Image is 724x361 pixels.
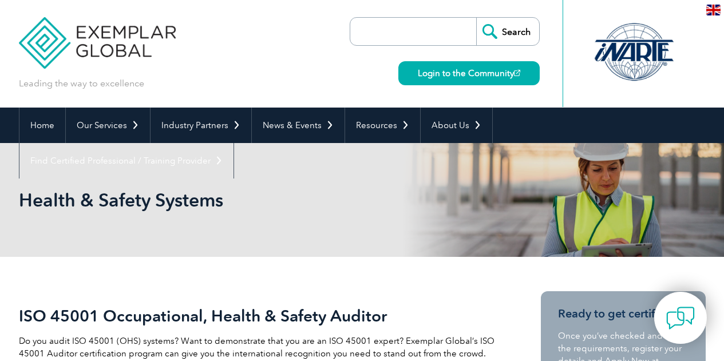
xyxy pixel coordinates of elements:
[666,304,695,332] img: contact-chat.png
[421,108,492,143] a: About Us
[19,307,500,325] h2: ISO 45001 Occupational, Health & Safety Auditor
[19,335,500,360] p: Do you audit ISO 45001 (OHS) systems? Want to demonstrate that you are an ISO 45001 expert? Exemp...
[252,108,345,143] a: News & Events
[476,18,539,45] input: Search
[558,307,689,321] h3: Ready to get certified?
[19,108,65,143] a: Home
[706,5,721,15] img: en
[345,108,420,143] a: Resources
[398,61,540,85] a: Login to the Community
[19,189,458,211] h1: Health & Safety Systems
[151,108,251,143] a: Industry Partners
[66,108,150,143] a: Our Services
[514,70,520,76] img: open_square.png
[19,77,144,90] p: Leading the way to excellence
[19,143,234,178] a: Find Certified Professional / Training Provider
